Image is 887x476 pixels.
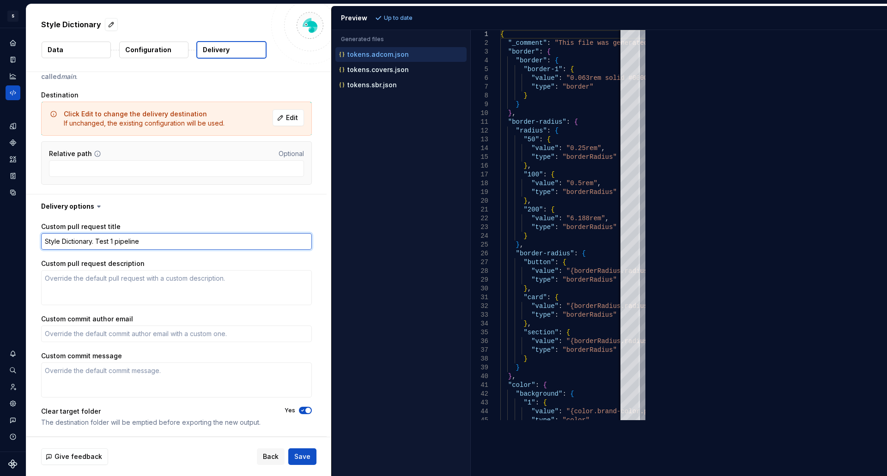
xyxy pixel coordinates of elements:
[551,171,554,178] span: {
[559,215,562,222] span: :
[471,39,488,48] div: 2
[6,52,20,67] a: Documentation
[471,407,488,416] div: 44
[531,311,554,319] span: "type"
[294,452,310,461] span: Save
[8,459,18,469] svg: Supernova Logo
[554,223,558,231] span: :
[508,118,566,126] span: "border-radius"
[48,45,63,54] p: Data
[516,57,547,64] span: "border"
[566,74,659,82] span: "0.063rem solid #000000"
[6,69,20,84] a: Analytics
[471,363,488,372] div: 39
[566,145,601,152] span: "0.25rem"
[559,267,562,275] span: :
[531,408,559,415] span: "value"
[341,13,367,23] div: Preview
[523,355,527,362] span: }
[562,153,617,161] span: "borderRadius"
[601,145,605,152] span: ,
[119,42,188,58] button: Configuration
[554,416,558,424] span: :
[196,41,267,59] button: Delivery
[520,241,523,248] span: ,
[6,185,20,200] a: Data sources
[257,448,285,465] button: Back
[512,373,516,380] span: ,
[523,294,547,301] span: "card"
[531,302,559,310] span: "value"
[288,448,316,465] button: Save
[41,351,122,361] label: Custom commit message
[41,407,101,416] div: Clear target folder
[543,171,547,178] span: :
[516,241,519,248] span: }
[6,119,20,133] a: Design tokens
[508,39,547,47] span: "_comment"
[551,206,554,213] span: {
[471,311,488,319] div: 33
[41,63,312,81] p: A pull request will be created or appended when this pipeline runs on a branch called .
[570,390,574,398] span: {
[531,223,554,231] span: "type"
[535,381,539,389] span: :
[6,346,20,361] div: Notifications
[125,45,171,54] p: Configuration
[562,390,566,398] span: :
[41,418,268,427] div: The destination folder will be emptied before exporting the new output.
[605,215,608,222] span: ,
[471,30,488,39] div: 1
[64,110,207,118] span: Click Edit to change the delivery destination
[566,267,667,275] span: "{borderRadius.radius.50}"
[471,91,488,100] div: 8
[263,452,279,461] span: Back
[471,197,488,205] div: 20
[523,206,543,213] span: "200"
[286,113,298,122] span: Edit
[6,363,20,378] button: Search ⌘K
[41,233,312,250] textarea: Style Dictionary. Test 1 pipeline
[574,118,577,126] span: {
[471,65,488,74] div: 5
[559,145,562,152] span: :
[471,302,488,311] div: 32
[508,109,511,117] span: }
[554,153,558,161] span: :
[471,267,488,276] div: 28
[6,85,20,100] a: Code automation
[471,346,488,355] div: 37
[566,329,570,336] span: {
[582,250,585,257] span: {
[531,188,554,196] span: "type"
[2,6,24,26] button: S
[523,162,527,169] span: }
[554,276,558,283] span: :
[55,452,102,461] span: Give feedback
[471,48,488,56] div: 3
[347,51,409,58] p: tokens.adcom.json
[471,232,488,241] div: 24
[562,259,566,266] span: {
[335,80,467,90] button: tokens.sbr.json
[508,48,539,55] span: "border"
[535,399,539,406] span: :
[562,223,617,231] span: "borderRadius"
[49,149,92,158] label: Relative path
[41,222,121,231] label: Custom pull request title
[6,380,20,394] a: Invite team
[471,100,488,109] div: 9
[41,314,133,324] label: Custom commit author email
[562,276,617,283] span: "borderRadius"
[523,285,527,292] span: }
[531,337,559,345] span: "value"
[531,74,559,82] span: "value"
[516,390,562,398] span: "background"
[559,329,562,336] span: :
[597,180,601,187] span: ,
[554,259,558,266] span: :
